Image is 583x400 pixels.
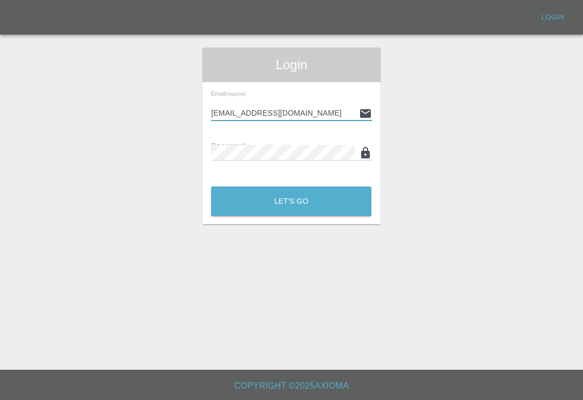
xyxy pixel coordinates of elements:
[245,143,272,150] small: (required)
[211,90,246,97] span: Email
[211,142,272,150] span: Password
[535,9,570,26] a: Login
[211,186,371,216] button: Let's Go
[9,378,574,394] h6: Copyright © 2025 Axioma
[211,56,371,74] span: Login
[226,92,246,97] small: (required)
